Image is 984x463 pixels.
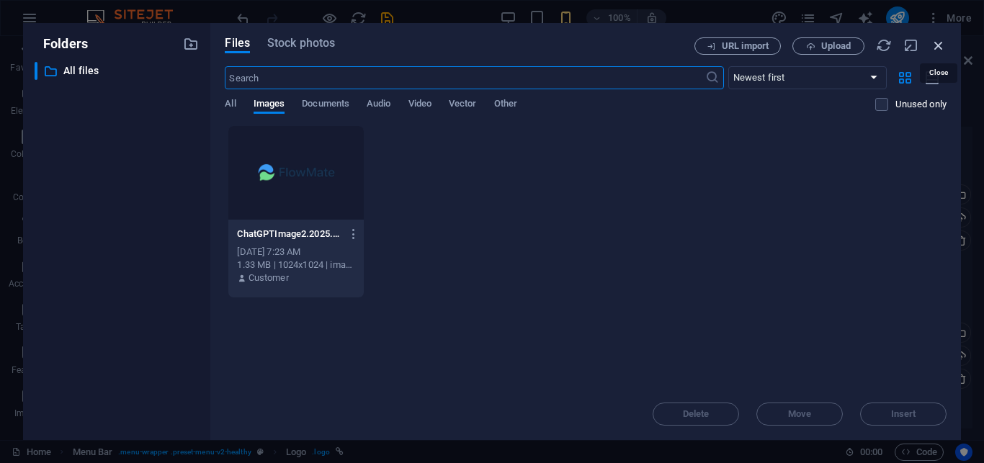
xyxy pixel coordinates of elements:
[494,95,517,115] span: Other
[367,95,390,115] span: Audio
[237,259,354,271] div: 1.33 MB | 1024x1024 | image/png
[225,35,250,52] span: Files
[694,37,781,55] button: URL import
[35,62,37,80] div: ​
[903,37,919,53] i: Minimize
[254,95,285,115] span: Images
[722,42,769,50] span: URL import
[821,42,851,50] span: Upload
[408,95,431,115] span: Video
[876,37,892,53] i: Reload
[35,35,88,53] p: Folders
[183,36,199,52] i: Create new folder
[302,95,349,115] span: Documents
[237,246,354,259] div: [DATE] 7:23 AM
[225,95,236,115] span: All
[249,271,289,284] p: Customer
[237,228,341,241] p: ChatGPTImage2.2025.10_22_33-SBr_eCBs3jTvxhw8XqNNhQ.png
[449,95,477,115] span: Vector
[267,35,335,52] span: Stock photos
[792,37,864,55] button: Upload
[225,66,705,89] input: Search
[895,98,947,111] p: Displays only files that are not in use on the website. Files added during this session can still...
[63,63,173,79] p: All files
